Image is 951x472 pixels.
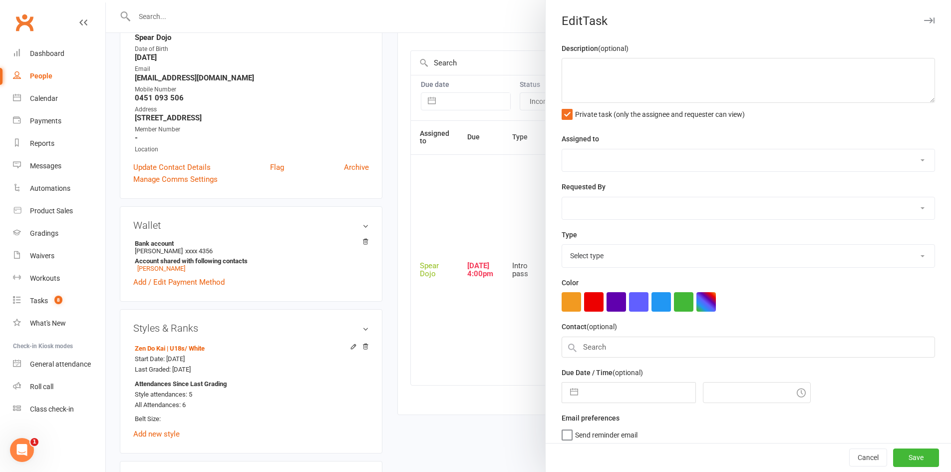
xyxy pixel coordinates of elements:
label: Assigned to [562,133,599,144]
div: Payments [30,117,61,125]
div: Gradings [30,229,58,237]
label: Description [562,43,629,54]
label: Requested By [562,181,606,192]
a: Product Sales [13,200,105,222]
div: Workouts [30,274,60,282]
a: Waivers [13,245,105,267]
span: 1 [30,438,38,446]
label: Contact [562,321,617,332]
a: People [13,65,105,87]
small: (optional) [587,323,617,331]
a: What's New [13,312,105,335]
input: Search [562,337,935,358]
div: Class check-in [30,405,74,413]
a: Calendar [13,87,105,110]
label: Color [562,277,579,288]
a: Clubworx [12,10,37,35]
div: Product Sales [30,207,73,215]
a: Automations [13,177,105,200]
div: General attendance [30,360,91,368]
a: Messages [13,155,105,177]
label: Due Date / Time [562,367,643,378]
button: Save [893,449,939,467]
label: Email preferences [562,413,620,424]
a: Workouts [13,267,105,290]
div: Waivers [30,252,54,260]
span: 8 [54,296,62,304]
a: Class kiosk mode [13,398,105,421]
div: What's New [30,319,66,327]
div: Calendar [30,94,58,102]
span: Private task (only the assignee and requester can view) [575,107,745,118]
button: Cancel [849,449,887,467]
a: Dashboard [13,42,105,65]
label: Type [562,229,577,240]
div: People [30,72,52,80]
a: Reports [13,132,105,155]
span: Send reminder email [575,428,637,439]
small: (optional) [613,369,643,377]
small: (optional) [598,44,629,52]
div: Automations [30,184,70,192]
div: Tasks [30,297,48,305]
a: Payments [13,110,105,132]
div: Dashboard [30,49,64,57]
a: Gradings [13,222,105,245]
a: General attendance kiosk mode [13,353,105,376]
iframe: Intercom live chat [10,438,34,462]
div: Edit Task [546,14,951,28]
div: Reports [30,139,54,147]
div: Messages [30,162,61,170]
a: Roll call [13,376,105,398]
a: Tasks 8 [13,290,105,312]
div: Roll call [30,383,53,391]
